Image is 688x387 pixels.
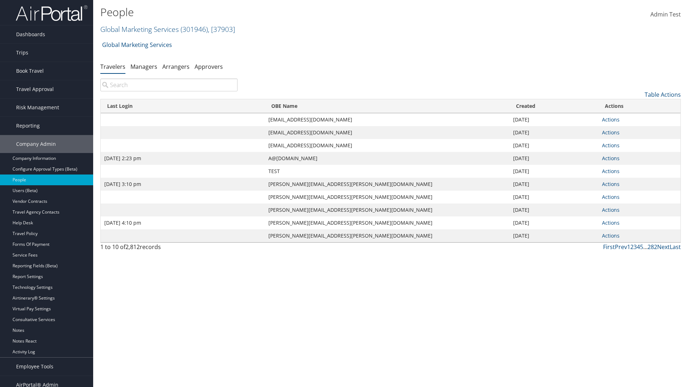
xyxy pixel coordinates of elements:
[195,63,223,71] a: Approvers
[101,99,265,113] th: Last Login: activate to sort column ascending
[208,24,235,34] span: , [ 37903 ]
[510,99,598,113] th: Created: activate to sort column ascending
[16,99,59,116] span: Risk Management
[602,219,620,226] a: Actions
[265,229,510,242] td: [PERSON_NAME][EMAIL_ADDRESS][PERSON_NAME][DOMAIN_NAME]
[101,178,265,191] td: [DATE] 3:10 pm
[615,243,627,251] a: Prev
[181,24,208,34] span: ( 301946 )
[602,168,620,175] a: Actions
[510,178,598,191] td: [DATE]
[265,152,510,165] td: A@[DOMAIN_NAME]
[630,243,634,251] a: 2
[510,113,598,126] td: [DATE]
[603,243,615,251] a: First
[16,62,44,80] span: Book Travel
[100,63,125,71] a: Travelers
[510,204,598,216] td: [DATE]
[648,243,657,251] a: 282
[602,155,620,162] a: Actions
[100,5,487,20] h1: People
[265,113,510,126] td: [EMAIL_ADDRESS][DOMAIN_NAME]
[16,44,28,62] span: Trips
[657,243,670,251] a: Next
[265,165,510,178] td: TEST
[265,216,510,229] td: [PERSON_NAME][EMAIL_ADDRESS][PERSON_NAME][DOMAIN_NAME]
[265,99,510,113] th: OBE Name: activate to sort column ascending
[510,216,598,229] td: [DATE]
[130,63,157,71] a: Managers
[125,243,140,251] span: 2,812
[510,165,598,178] td: [DATE]
[650,10,681,18] span: Admin Test
[16,80,54,98] span: Travel Approval
[650,4,681,26] a: Admin Test
[100,24,235,34] a: Global Marketing Services
[602,206,620,213] a: Actions
[670,243,681,251] a: Last
[16,25,45,43] span: Dashboards
[640,243,643,251] a: 5
[602,116,620,123] a: Actions
[602,193,620,200] a: Actions
[16,358,53,376] span: Employee Tools
[627,243,630,251] a: 1
[510,152,598,165] td: [DATE]
[265,139,510,152] td: [EMAIL_ADDRESS][DOMAIN_NAME]
[602,181,620,187] a: Actions
[634,243,637,251] a: 3
[265,204,510,216] td: [PERSON_NAME][EMAIL_ADDRESS][PERSON_NAME][DOMAIN_NAME]
[602,129,620,136] a: Actions
[643,243,648,251] span: …
[16,117,40,135] span: Reporting
[16,135,56,153] span: Company Admin
[510,139,598,152] td: [DATE]
[265,126,510,139] td: [EMAIL_ADDRESS][DOMAIN_NAME]
[645,91,681,99] a: Table Actions
[100,243,238,255] div: 1 to 10 of records
[602,232,620,239] a: Actions
[16,5,87,21] img: airportal-logo.png
[162,63,190,71] a: Arrangers
[102,38,172,52] a: Global Marketing Services
[510,229,598,242] td: [DATE]
[101,216,265,229] td: [DATE] 4:10 pm
[598,99,680,113] th: Actions
[510,191,598,204] td: [DATE]
[100,78,238,91] input: Search
[265,178,510,191] td: [PERSON_NAME][EMAIL_ADDRESS][PERSON_NAME][DOMAIN_NAME]
[637,243,640,251] a: 4
[265,191,510,204] td: [PERSON_NAME][EMAIL_ADDRESS][PERSON_NAME][DOMAIN_NAME]
[602,142,620,149] a: Actions
[101,152,265,165] td: [DATE] 2:23 pm
[510,126,598,139] td: [DATE]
